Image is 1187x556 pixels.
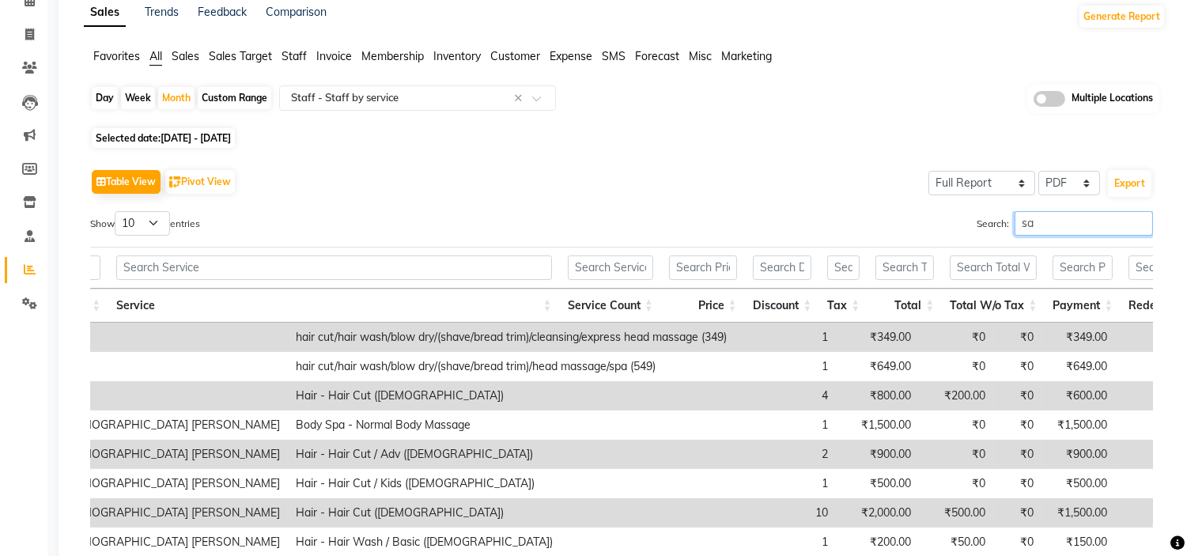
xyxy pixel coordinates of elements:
td: 10 [735,498,836,528]
button: Table View [92,170,161,194]
span: Forecast [635,49,679,63]
span: [DATE] - [DATE] [161,132,231,144]
a: Comparison [266,5,327,19]
label: Show entries [90,211,200,236]
td: Hair - Hair Cut / Adv ([DEMOGRAPHIC_DATA]) [288,440,735,469]
span: Sales [172,49,199,63]
td: ₹649.00 [836,352,919,381]
td: ₹1,500.00 [1041,498,1115,528]
div: Week [121,87,155,109]
th: Service: activate to sort column ascending [108,289,559,323]
input: Search Discount [753,255,812,280]
td: ₹900.00 [836,440,919,469]
a: Feedback [198,5,247,19]
input: Search Total W/o Tax [950,255,1037,280]
span: Staff [282,49,307,63]
button: Generate Report [1079,6,1164,28]
td: hair cut/hair wash/blow dry/(shave/bread trim)/cleansing/express head massage (349) [288,323,735,352]
input: Search Service [116,255,551,280]
td: hair cut/hair wash/blow dry/(shave/bread trim)/head massage/spa (549) [288,352,735,381]
td: Hair - Hair Cut / Kids ([DEMOGRAPHIC_DATA]) [288,469,735,498]
span: Inventory [433,49,481,63]
button: Export [1108,170,1151,197]
td: Hair - Hair Cut ([DEMOGRAPHIC_DATA]) [288,498,735,528]
td: ₹0 [919,323,993,352]
span: Favorites [93,49,140,63]
td: 1 [735,469,836,498]
td: ₹200.00 [919,381,993,410]
td: Body Spa - Normal Body Massage [288,410,735,440]
th: Price: activate to sort column ascending [661,289,745,323]
td: ₹0 [993,498,1041,528]
span: Invoice [316,49,352,63]
select: Showentries [115,211,170,236]
a: Trends [145,5,179,19]
input: Search: [1015,211,1153,236]
td: ₹0 [919,440,993,469]
td: 2 [735,440,836,469]
span: Multiple Locations [1072,91,1153,107]
td: Hair - Hair Cut ([DEMOGRAPHIC_DATA]) [288,381,735,410]
input: Search Total [875,255,934,280]
td: 1 [735,323,836,352]
td: ₹349.00 [836,323,919,352]
td: ₹500.00 [836,469,919,498]
td: ₹0 [993,352,1041,381]
td: ₹1,500.00 [836,410,919,440]
td: ₹0 [919,352,993,381]
span: Sales Target [209,49,272,63]
span: Clear all [514,90,527,107]
td: 4 [735,381,836,410]
td: ₹500.00 [1041,469,1115,498]
td: ₹500.00 [919,498,993,528]
th: Discount: activate to sort column ascending [745,289,820,323]
th: Total: activate to sort column ascending [868,289,942,323]
td: ₹2,000.00 [836,498,919,528]
div: Custom Range [198,87,271,109]
td: 1 [735,352,836,381]
div: Month [158,87,195,109]
th: Tax: activate to sort column ascending [819,289,868,323]
label: Search: [977,211,1153,236]
td: ₹0 [993,381,1041,410]
td: ₹0 [993,410,1041,440]
input: Search Payment [1053,255,1113,280]
td: ₹600.00 [1041,381,1115,410]
span: Misc [689,49,712,63]
span: Expense [550,49,592,63]
td: ₹0 [993,323,1041,352]
button: Pivot View [165,170,235,194]
td: ₹800.00 [836,381,919,410]
span: All [149,49,162,63]
td: ₹0 [993,469,1041,498]
td: ₹0 [993,440,1041,469]
span: Marketing [721,49,772,63]
input: Search Service Count [568,255,653,280]
td: ₹1,500.00 [1041,410,1115,440]
td: ₹0 [919,469,993,498]
td: ₹900.00 [1041,440,1115,469]
div: Day [92,87,118,109]
span: Membership [361,49,424,63]
th: Service Count: activate to sort column ascending [560,289,661,323]
td: ₹349.00 [1041,323,1115,352]
span: Customer [490,49,540,63]
td: ₹0 [919,410,993,440]
img: pivot.png [169,176,181,188]
input: Search Tax [827,255,860,280]
th: Payment: activate to sort column ascending [1045,289,1121,323]
th: Total W/o Tax: activate to sort column ascending [942,289,1045,323]
td: ₹649.00 [1041,352,1115,381]
span: Selected date: [92,128,235,148]
td: 1 [735,410,836,440]
input: Search Price [669,255,737,280]
span: SMS [602,49,626,63]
